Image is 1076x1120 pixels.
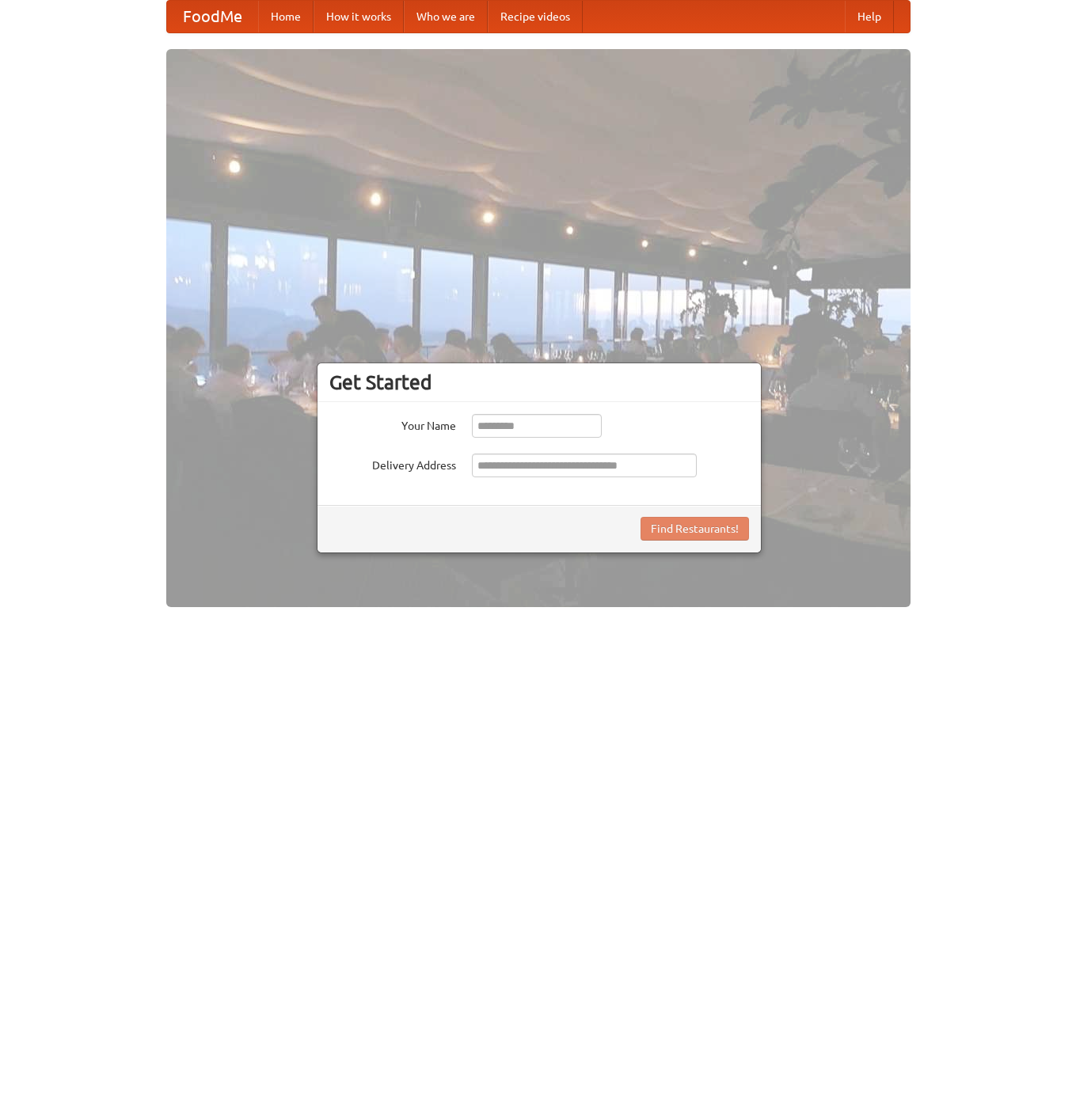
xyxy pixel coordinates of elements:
[329,370,749,394] h3: Get Started
[329,454,456,473] label: Delivery Address
[314,1,404,32] a: How it works
[641,517,749,541] button: Find Restaurants!
[329,414,456,434] label: Your Name
[167,1,258,32] a: FoodMe
[258,1,314,32] a: Home
[404,1,488,32] a: Who we are
[488,1,583,32] a: Recipe videos
[845,1,894,32] a: Help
